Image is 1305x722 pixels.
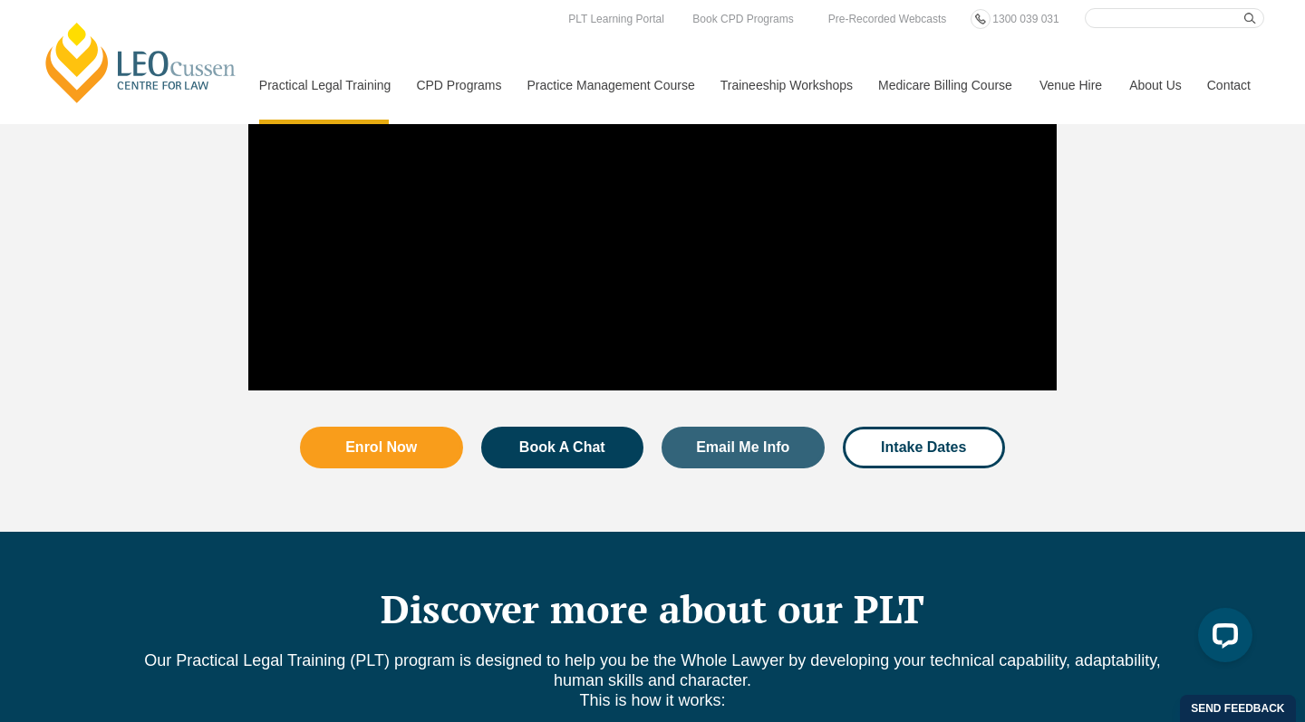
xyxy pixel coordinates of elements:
[246,46,403,124] a: Practical Legal Training
[992,13,1058,25] span: 1300 039 031
[519,440,605,455] span: Book A Chat
[41,20,241,105] a: [PERSON_NAME] Centre for Law
[136,650,1169,710] p: Our Practical Legal Training (PLT) program is designed to help you be the Whole Lawyer by develop...
[662,427,825,468] a: Email Me Info
[707,46,865,124] a: Traineeship Workshops
[843,427,1006,468] a: Intake Dates
[136,586,1169,631] h2: Discover more about our PLT
[988,9,1063,29] a: 1300 039 031
[300,427,463,468] a: Enrol Now
[824,9,952,29] a: Pre-Recorded Webcasts
[1026,46,1116,124] a: Venue Hire
[1194,46,1264,124] a: Contact
[1116,46,1194,124] a: About Us
[345,440,417,455] span: Enrol Now
[402,46,513,124] a: CPD Programs
[514,46,707,124] a: Practice Management Course
[564,9,669,29] a: PLT Learning Portal
[696,440,789,455] span: Email Me Info
[481,427,644,468] a: Book A Chat
[881,440,966,455] span: Intake Dates
[1184,601,1260,677] iframe: LiveChat chat widget
[865,46,1026,124] a: Medicare Billing Course
[688,9,797,29] a: Book CPD Programs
